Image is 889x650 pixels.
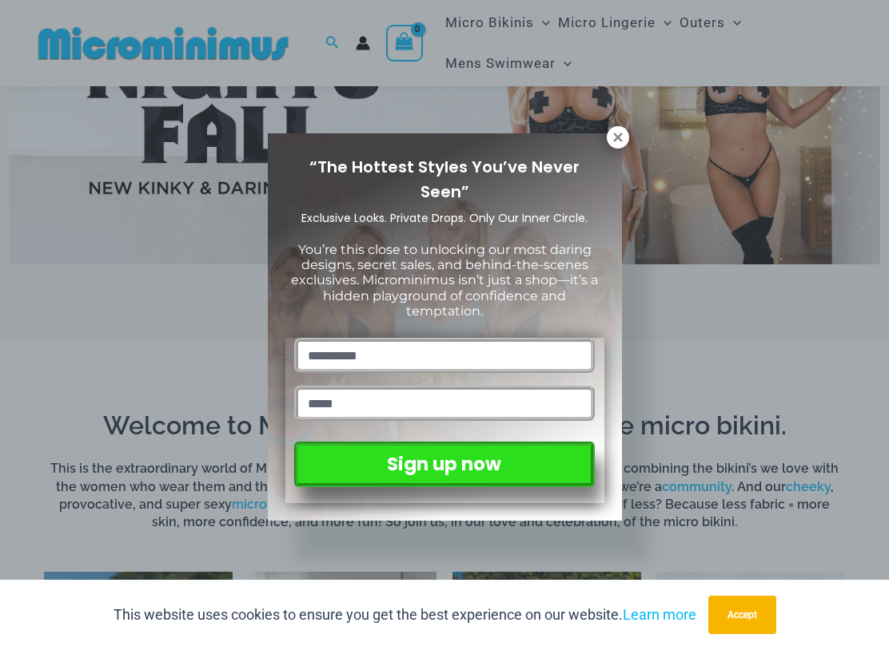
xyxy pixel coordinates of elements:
[708,596,776,634] button: Accept
[301,210,588,226] span: Exclusive Looks. Private Drops. Only Our Inner Circle.
[291,242,598,319] span: You’re this close to unlocking our most daring designs, secret sales, and behind-the-scenes exclu...
[294,442,594,487] button: Sign up now
[623,606,696,623] a: Learn more
[114,603,696,627] p: This website uses cookies to ensure you get the best experience on our website.
[309,156,580,203] span: “The Hottest Styles You’ve Never Seen”
[607,126,629,149] button: Close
